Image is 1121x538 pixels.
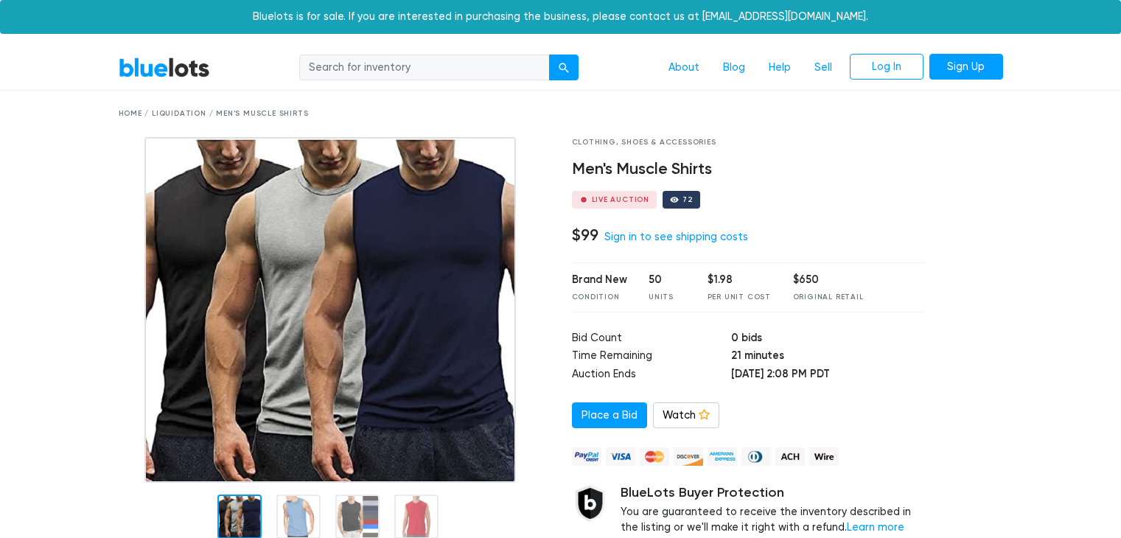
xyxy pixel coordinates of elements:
[572,330,731,349] td: Bid Count
[572,137,928,148] div: Clothing, Shoes & Accessories
[793,272,864,288] div: $650
[604,231,748,243] a: Sign in to see shipping costs
[144,137,516,483] img: daec2a9c-6134-45ed-add1-322528f0a202-1705000511.jpg
[653,402,719,429] a: Watch
[929,54,1003,80] a: Sign Up
[621,485,928,501] h5: BlueLots Buyer Protection
[757,54,803,82] a: Help
[572,226,598,245] h4: $99
[775,447,805,466] img: ach-b7992fed28a4f97f893c574229be66187b9afb3f1a8d16a4691d3d3140a8ab00.png
[119,108,1003,119] div: Home / Liquidation / Men's Muscle Shirts
[731,366,927,385] td: [DATE] 2:08 PM PDT
[572,485,609,522] img: buyer_protection_shield-3b65640a83011c7d3ede35a8e5a80bfdfaa6a97447f0071c1475b91a4b0b3d01.png
[572,366,731,385] td: Auction Ends
[572,447,601,466] img: paypal_credit-80455e56f6e1299e8d57f40c0dcee7b8cd4ae79b9eccbfc37e2480457ba36de9.png
[649,272,685,288] div: 50
[731,330,927,349] td: 0 bids
[847,521,904,534] a: Learn more
[592,196,650,203] div: Live Auction
[572,160,928,179] h4: Men's Muscle Shirts
[657,54,711,82] a: About
[708,272,771,288] div: $1.98
[299,55,550,81] input: Search for inventory
[621,485,928,536] div: You are guaranteed to receive the inventory described in the listing or we'll make it right with ...
[682,196,693,203] div: 72
[572,402,647,429] a: Place a Bid
[606,447,635,466] img: visa-79caf175f036a155110d1892330093d4c38f53c55c9ec9e2c3a54a56571784bb.png
[809,447,839,466] img: wire-908396882fe19aaaffefbd8e17b12f2f29708bd78693273c0e28e3a24408487f.png
[674,447,703,466] img: discover-82be18ecfda2d062aad2762c1ca80e2d36a4073d45c9e0ffae68cd515fbd3d32.png
[803,54,844,82] a: Sell
[850,54,923,80] a: Log In
[572,348,731,366] td: Time Remaining
[711,54,757,82] a: Blog
[741,447,771,466] img: diners_club-c48f30131b33b1bb0e5d0e2dbd43a8bea4cb12cb2961413e2f4250e06c020426.png
[119,57,210,78] a: BlueLots
[708,447,737,466] img: american_express-ae2a9f97a040b4b41f6397f7637041a5861d5f99d0716c09922aba4e24c8547d.png
[640,447,669,466] img: mastercard-42073d1d8d11d6635de4c079ffdb20a4f30a903dc55d1612383a1b395dd17f39.png
[731,348,927,366] td: 21 minutes
[572,272,627,288] div: Brand New
[649,292,685,303] div: Units
[572,292,627,303] div: Condition
[708,292,771,303] div: Per Unit Cost
[793,292,864,303] div: Original Retail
